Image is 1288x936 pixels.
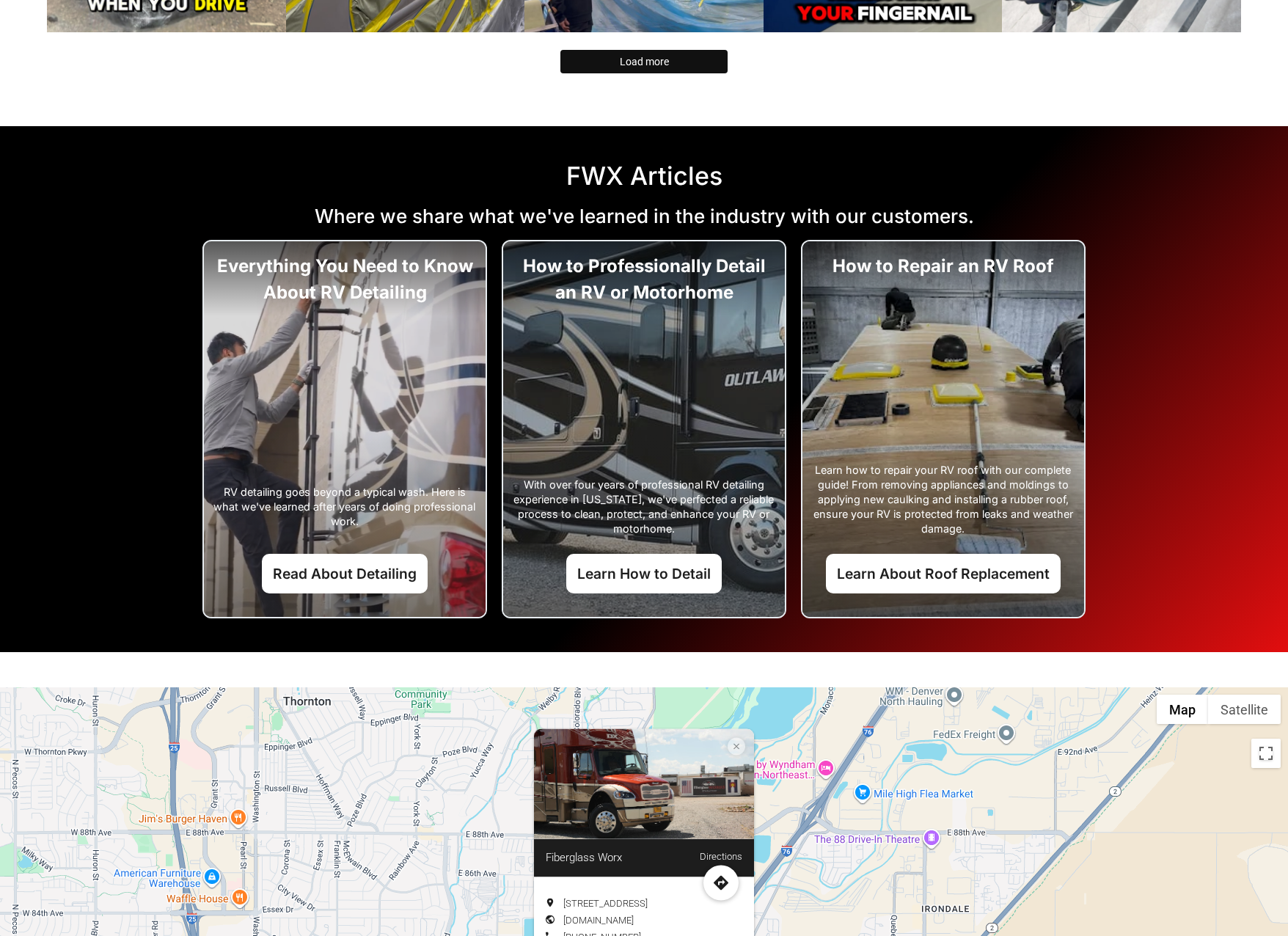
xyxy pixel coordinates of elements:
[826,554,1061,593] a: Learn About Roof Replacement
[1208,695,1281,724] button: Show satellite imagery
[563,897,648,908] span: [STREET_ADDRESS]
[534,711,754,858] img: Fiberglass Worx
[546,851,643,866] span: Fiberglass Worx
[511,478,778,536] div: With over four years of professional RV detailing experience in [US_STATE], we've perfected a rel...
[700,851,742,868] span: Directions
[810,463,1077,536] div: Learn how to repair your RV roof with our complete guide! From removing appliances and moldings t...
[700,851,742,862] a: Directions
[211,485,479,536] div: RV detailing goes beyond a typical wash. Here is what we've learned after years of doing professi...
[262,554,428,593] a: Read About Detailing
[563,914,634,925] a: [DOMAIN_NAME]
[1251,739,1281,768] button: Toggle fullscreen view
[620,56,669,67] span: Load more
[566,554,722,593] a: Learn How to Detail
[560,50,728,73] button: Load more posts
[703,865,739,900] span: Directions
[1157,695,1208,724] button: Show street map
